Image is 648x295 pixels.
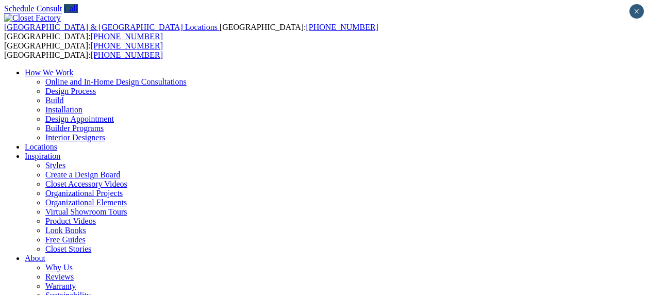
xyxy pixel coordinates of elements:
[45,235,86,244] a: Free Guides
[45,207,127,216] a: Virtual Showroom Tours
[45,272,74,281] a: Reviews
[45,179,127,188] a: Closet Accessory Videos
[25,142,57,151] a: Locations
[4,23,220,31] a: [GEOGRAPHIC_DATA] & [GEOGRAPHIC_DATA] Locations
[91,41,163,50] a: [PHONE_NUMBER]
[45,189,123,198] a: Organizational Projects
[45,198,127,207] a: Organizational Elements
[4,41,163,59] span: [GEOGRAPHIC_DATA]: [GEOGRAPHIC_DATA]:
[45,124,104,133] a: Builder Programs
[45,244,91,253] a: Closet Stories
[25,254,45,263] a: About
[45,217,96,225] a: Product Videos
[91,32,163,41] a: [PHONE_NUMBER]
[629,4,644,19] button: Close
[45,226,86,235] a: Look Books
[25,152,60,160] a: Inspiration
[45,87,96,95] a: Design Process
[4,4,62,13] a: Schedule Consult
[45,114,114,123] a: Design Appointment
[45,105,82,114] a: Installation
[25,68,74,77] a: How We Work
[4,13,61,23] img: Closet Factory
[45,170,120,179] a: Create a Design Board
[45,161,65,170] a: Styles
[45,133,105,142] a: Interior Designers
[45,282,76,290] a: Warranty
[64,4,78,13] a: Call
[45,263,73,272] a: Why Us
[4,23,218,31] span: [GEOGRAPHIC_DATA] & [GEOGRAPHIC_DATA] Locations
[45,96,64,105] a: Build
[45,77,187,86] a: Online and In-Home Design Consultations
[4,23,378,41] span: [GEOGRAPHIC_DATA]: [GEOGRAPHIC_DATA]:
[306,23,378,31] a: [PHONE_NUMBER]
[91,51,163,59] a: [PHONE_NUMBER]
